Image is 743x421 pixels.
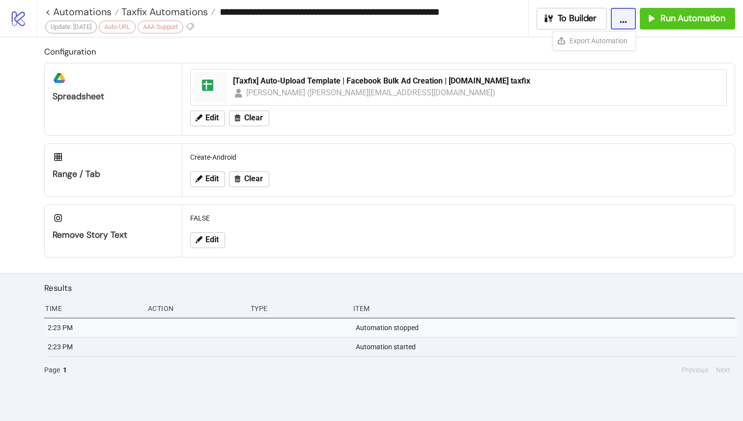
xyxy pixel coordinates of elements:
h2: Results [44,281,735,294]
span: Page [44,365,60,375]
div: Remove Story Text [53,229,174,241]
div: Automation started [355,337,738,356]
div: FALSE [186,209,731,227]
button: Edit [190,171,225,187]
div: 2:23 PM [47,318,143,337]
button: Clear [229,111,269,126]
span: Run Automation [660,13,725,24]
span: Clear [244,113,263,122]
button: Edit [190,111,225,126]
a: Export Automation [553,31,635,50]
div: 2:23 PM [47,337,143,356]
div: Spreadsheet [53,91,174,102]
div: Create-Android [186,148,731,167]
span: Clear [244,174,263,183]
button: Run Automation [640,8,735,29]
h2: Configuration [44,45,735,58]
div: Item [352,299,735,318]
button: Previous [679,365,711,375]
button: ... [611,8,636,29]
span: Export Automation [570,35,628,46]
div: [Taxfix] Auto-Upload Template | Facebook Bulk Ad Creation | [DOMAIN_NAME] taxfix [233,76,720,86]
div: Type [250,299,345,318]
div: Automation stopped [355,318,738,337]
span: Edit [205,235,219,244]
button: 1 [60,365,70,375]
span: Edit [205,174,219,183]
div: Update: [DATE] [45,21,97,33]
span: To Builder [558,13,597,24]
span: Edit [205,113,219,122]
button: Edit [190,232,225,248]
a: Taxfix Automations [119,7,215,17]
a: < Automations [45,7,119,17]
div: [PERSON_NAME] ([PERSON_NAME][EMAIL_ADDRESS][DOMAIN_NAME]) [246,86,496,99]
div: Action [147,299,243,318]
button: Next [713,365,733,375]
div: Time [44,299,140,318]
div: AAA Support [138,21,183,33]
div: Range / Tab [53,168,174,180]
div: Auto-URL [99,21,136,33]
span: Taxfix Automations [119,5,208,18]
button: To Builder [537,8,607,29]
button: Clear [229,171,269,187]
